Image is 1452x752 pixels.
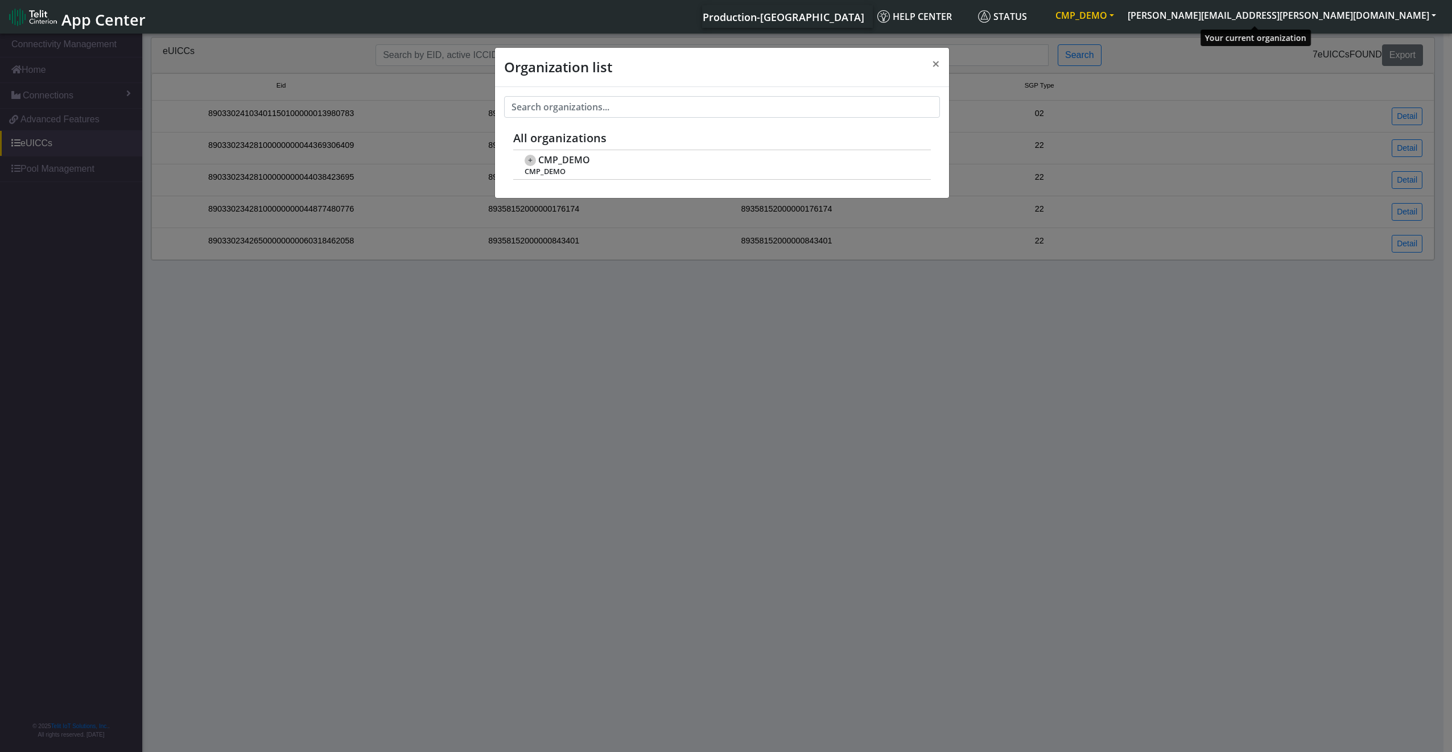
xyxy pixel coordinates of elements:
[973,5,1049,28] a: Status
[504,57,612,77] h4: Organization list
[1121,5,1443,26] button: [PERSON_NAME][EMAIL_ADDRESS][PERSON_NAME][DOMAIN_NAME]
[978,10,1027,23] span: Status
[1201,30,1311,46] div: Your current organization
[504,96,940,118] input: Search organizations...
[877,10,890,23] img: knowledge.svg
[9,5,144,29] a: App Center
[525,155,536,166] span: +
[513,131,931,145] h5: All organizations
[873,5,973,28] a: Help center
[525,167,918,176] span: CMP_DEMO
[702,5,864,28] a: Your current platform instance
[538,155,590,166] span: CMP_DEMO
[61,9,146,30] span: App Center
[703,10,864,24] span: Production-[GEOGRAPHIC_DATA]
[9,8,57,26] img: logo-telit-cinterion-gw-new.png
[978,10,991,23] img: status.svg
[932,54,940,73] span: ×
[1049,5,1121,26] button: CMP_DEMO
[877,10,952,23] span: Help center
